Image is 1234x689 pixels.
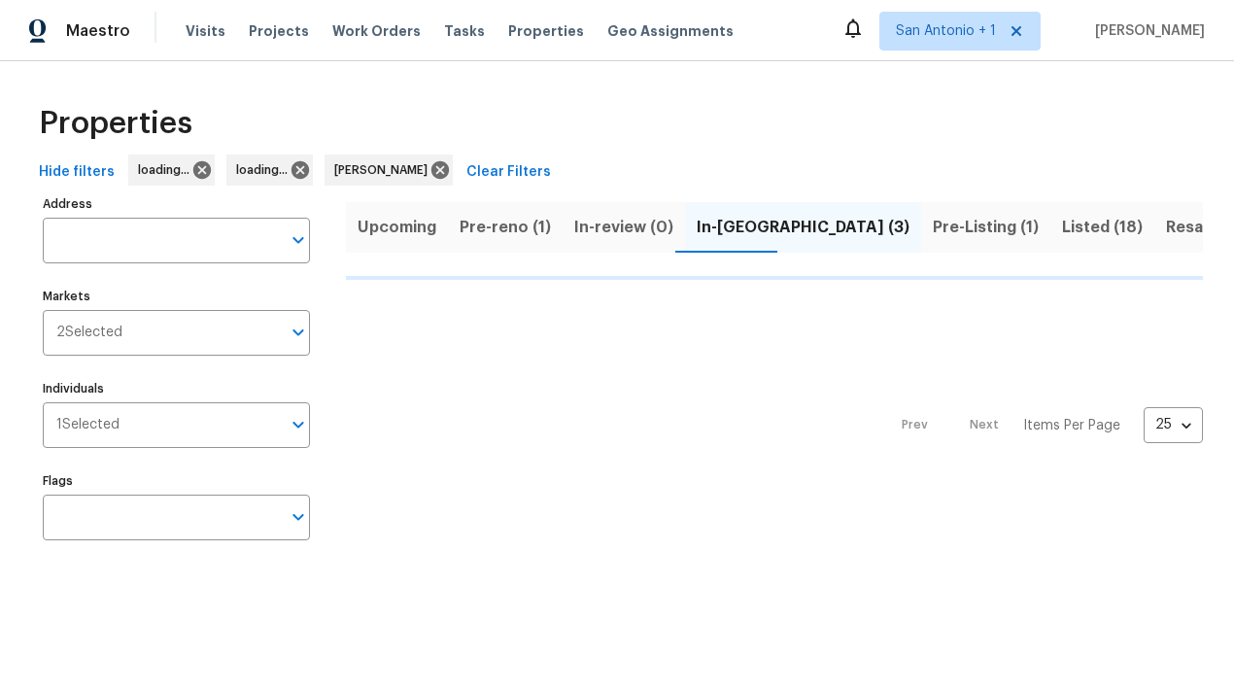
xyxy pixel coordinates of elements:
[358,214,436,241] span: Upcoming
[249,21,309,41] span: Projects
[66,21,130,41] span: Maestro
[1023,416,1120,435] p: Items Per Page
[226,155,313,186] div: loading...
[466,160,551,185] span: Clear Filters
[444,24,485,38] span: Tasks
[334,160,435,180] span: [PERSON_NAME]
[896,21,996,41] span: San Antonio + 1
[43,291,310,302] label: Markets
[39,114,192,133] span: Properties
[574,214,673,241] span: In-review (0)
[43,475,310,487] label: Flags
[883,292,1203,560] nav: Pagination Navigation
[1087,21,1205,41] span: [PERSON_NAME]
[186,21,225,41] span: Visits
[607,21,734,41] span: Geo Assignments
[933,214,1039,241] span: Pre-Listing (1)
[56,417,120,433] span: 1 Selected
[56,325,122,341] span: 2 Selected
[697,214,909,241] span: In-[GEOGRAPHIC_DATA] (3)
[332,21,421,41] span: Work Orders
[39,160,115,185] span: Hide filters
[460,214,551,241] span: Pre-reno (1)
[43,383,310,395] label: Individuals
[285,319,312,346] button: Open
[285,411,312,438] button: Open
[1144,399,1203,450] div: 25
[138,160,197,180] span: loading...
[31,155,122,190] button: Hide filters
[508,21,584,41] span: Properties
[43,198,310,210] label: Address
[325,155,453,186] div: [PERSON_NAME]
[285,226,312,254] button: Open
[236,160,295,180] span: loading...
[459,155,559,190] button: Clear Filters
[128,155,215,186] div: loading...
[285,503,312,531] button: Open
[1062,214,1143,241] span: Listed (18)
